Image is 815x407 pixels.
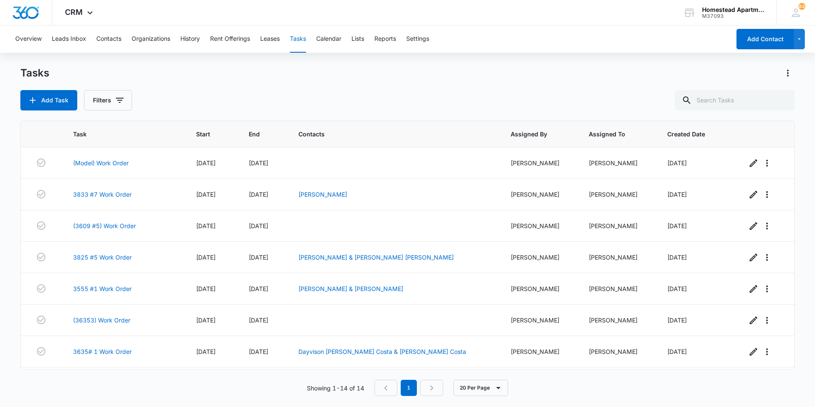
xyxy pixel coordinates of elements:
[298,348,466,355] a: Dayvison [PERSON_NAME] Costa & [PERSON_NAME] Costa
[196,348,216,355] span: [DATE]
[180,25,200,53] button: History
[73,316,130,325] a: (36353) Work Order
[298,254,454,261] a: [PERSON_NAME] & [PERSON_NAME] [PERSON_NAME]
[589,221,646,230] div: [PERSON_NAME]
[667,285,687,292] span: [DATE]
[589,190,646,199] div: [PERSON_NAME]
[351,25,364,53] button: Lists
[249,317,268,324] span: [DATE]
[511,253,568,262] div: [PERSON_NAME]
[15,25,42,53] button: Overview
[667,159,687,167] span: [DATE]
[781,66,795,80] button: Actions
[196,159,216,167] span: [DATE]
[52,25,86,53] button: Leads Inbox
[401,380,417,396] em: 1
[196,222,216,229] span: [DATE]
[196,317,216,324] span: [DATE]
[702,13,764,19] div: account id
[511,158,568,167] div: [PERSON_NAME]
[73,284,132,293] a: 3555 #1 Work Order
[249,222,268,229] span: [DATE]
[298,285,403,292] a: [PERSON_NAME] & [PERSON_NAME]
[132,25,170,53] button: Organizations
[249,348,268,355] span: [DATE]
[511,130,556,138] span: Assigned By
[20,90,77,110] button: Add Task
[511,221,568,230] div: [PERSON_NAME]
[20,67,49,79] h1: Tasks
[73,347,132,356] a: 3635# 1 Work Order
[511,190,568,199] div: [PERSON_NAME]
[84,90,132,110] button: Filters
[249,285,268,292] span: [DATE]
[589,347,646,356] div: [PERSON_NAME]
[667,222,687,229] span: [DATE]
[196,254,216,261] span: [DATE]
[73,158,129,167] a: (Model) Work Order
[667,254,687,261] span: [DATE]
[589,130,634,138] span: Assigned To
[406,25,429,53] button: Settings
[667,348,687,355] span: [DATE]
[316,25,341,53] button: Calendar
[453,380,508,396] button: 20 Per Page
[196,130,216,138] span: Start
[260,25,280,53] button: Leases
[298,191,347,198] a: [PERSON_NAME]
[667,317,687,324] span: [DATE]
[589,284,646,293] div: [PERSON_NAME]
[290,25,306,53] button: Tasks
[798,3,805,10] span: 83
[307,384,364,393] p: Showing 1-14 of 14
[798,3,805,10] div: notifications count
[589,316,646,325] div: [PERSON_NAME]
[511,347,568,356] div: [PERSON_NAME]
[736,29,794,49] button: Add Contact
[511,316,568,325] div: [PERSON_NAME]
[667,130,714,138] span: Created Date
[249,191,268,198] span: [DATE]
[589,253,646,262] div: [PERSON_NAME]
[298,130,478,138] span: Contacts
[196,191,216,198] span: [DATE]
[374,25,396,53] button: Reports
[249,130,265,138] span: End
[249,159,268,167] span: [DATE]
[196,285,216,292] span: [DATE]
[73,253,132,262] a: 3825 #5 Work Order
[73,190,132,199] a: 3833 #7 Work Order
[675,90,795,110] input: Search Tasks
[702,6,764,13] div: account name
[249,254,268,261] span: [DATE]
[374,380,443,396] nav: Pagination
[73,221,136,230] a: (3609 #5) Work Order
[589,158,646,167] div: [PERSON_NAME]
[65,8,83,17] span: CRM
[511,284,568,293] div: [PERSON_NAME]
[210,25,250,53] button: Rent Offerings
[96,25,121,53] button: Contacts
[73,130,163,138] span: Task
[667,191,687,198] span: [DATE]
